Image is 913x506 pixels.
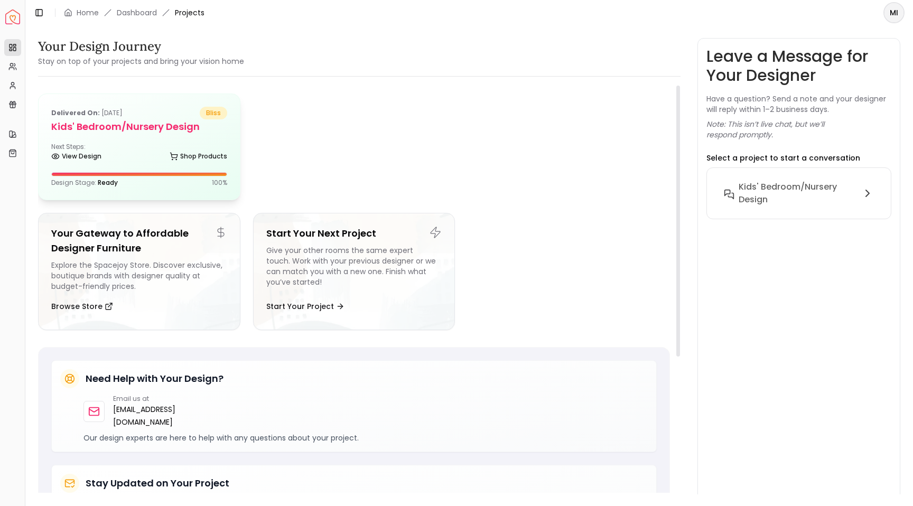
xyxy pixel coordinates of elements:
[706,119,891,140] p: Note: This isn’t live chat, but we’ll respond promptly.
[113,403,212,428] a: [EMAIL_ADDRESS][DOMAIN_NAME]
[113,395,212,403] p: Email us at
[5,10,20,24] a: Spacejoy
[884,3,903,22] span: MI
[51,296,113,317] button: Browse Store
[86,371,223,386] h5: Need Help with Your Design?
[64,7,204,18] nav: breadcrumb
[175,7,204,18] span: Projects
[706,93,891,115] p: Have a question? Send a note and your designer will reply within 1–2 business days.
[77,7,99,18] a: Home
[86,476,229,491] h5: Stay Updated on Your Project
[83,433,648,443] p: Our design experts are here to help with any questions about your project.
[38,38,244,55] h3: Your Design Journey
[266,226,442,241] h5: Start Your Next Project
[883,2,905,23] button: MI
[715,176,882,210] button: Kids' Bedroom/Nursery design
[739,181,857,206] h6: Kids' Bedroom/Nursery design
[51,143,227,164] div: Next Steps:
[706,47,891,85] h3: Leave a Message for Your Designer
[200,107,227,119] span: bliss
[38,213,240,330] a: Your Gateway to Affordable Designer FurnitureExplore the Spacejoy Store. Discover exclusive, bout...
[117,7,157,18] a: Dashboard
[706,153,860,163] p: Select a project to start a conversation
[266,245,442,292] div: Give your other rooms the same expert touch. Work with your previous designer or we can match you...
[51,260,227,292] div: Explore the Spacejoy Store. Discover exclusive, boutique brands with designer quality at budget-f...
[38,56,244,67] small: Stay on top of your projects and bring your vision home
[51,107,123,119] p: [DATE]
[51,108,100,117] b: Delivered on:
[253,213,455,330] a: Start Your Next ProjectGive your other rooms the same expert touch. Work with your previous desig...
[5,10,20,24] img: Spacejoy Logo
[266,296,344,317] button: Start Your Project
[51,226,227,256] h5: Your Gateway to Affordable Designer Furniture
[98,178,118,187] span: Ready
[212,179,227,187] p: 100 %
[51,179,118,187] p: Design Stage:
[51,119,227,134] h5: Kids' Bedroom/Nursery design
[51,149,101,164] a: View Design
[170,149,227,164] a: Shop Products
